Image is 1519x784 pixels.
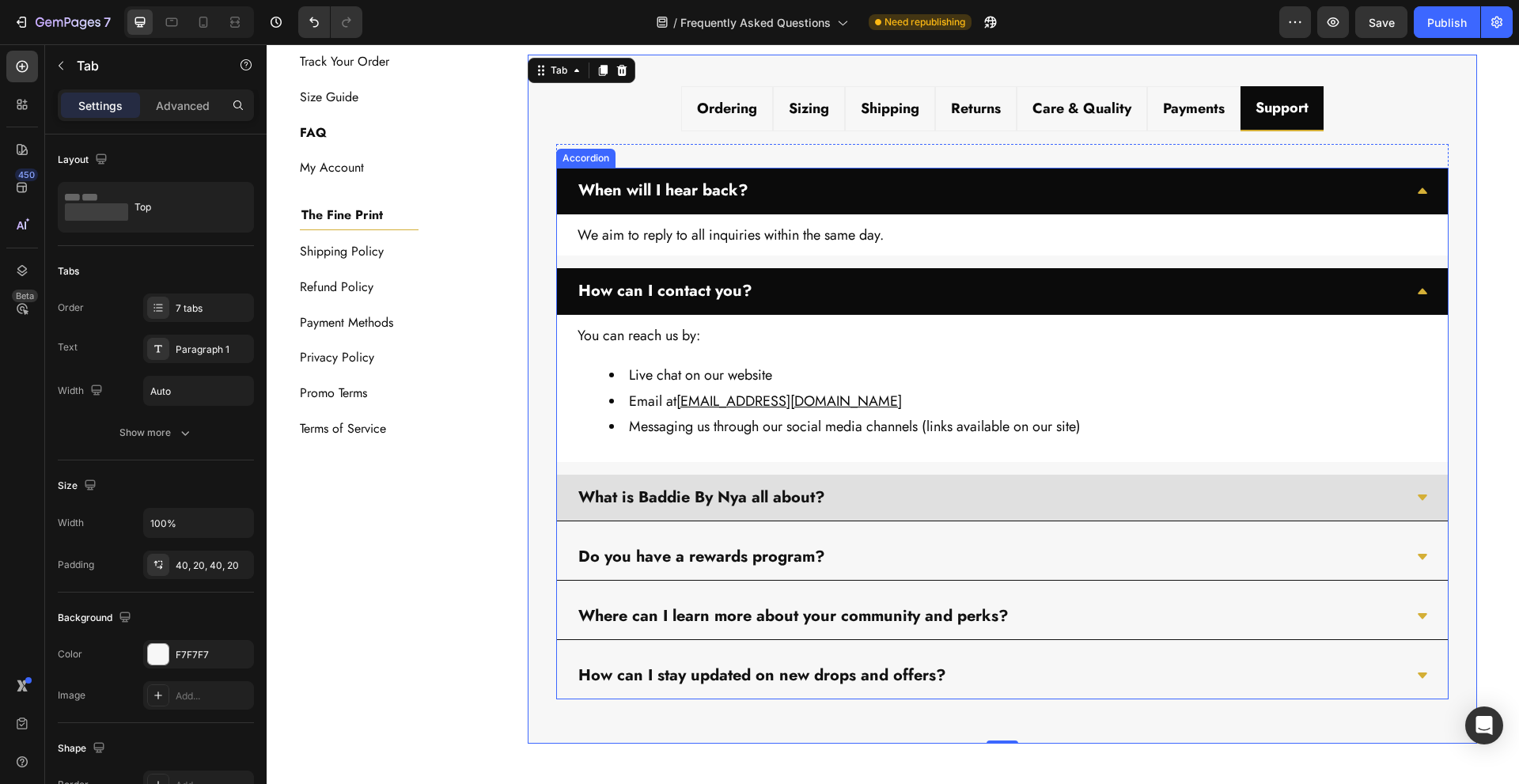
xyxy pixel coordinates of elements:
div: Layout [58,150,111,171]
button: Publish [1414,6,1480,38]
div: Rich Text Editor. Editing area: main [682,49,737,79]
div: Rich Text Editor. Editing area: main [309,555,744,589]
div: Rich Text Editor. Editing area: main [309,130,484,163]
div: Rich Text Editor. Editing area: main [309,277,1162,411]
div: Rich Text Editor. Editing area: main [309,496,561,529]
p: Where can I learn more about your community and perks? [312,558,742,586]
strong: Care & Quality [766,54,865,74]
li: Email at [343,344,1161,369]
div: Text [58,340,78,354]
strong: Returns [684,54,734,74]
span: / [673,14,677,31]
div: Tab [281,19,304,33]
div: Rich Text Editor. Editing area: main [428,49,493,79]
div: 40, 20, 40, 20 [176,559,250,573]
strong: Ordering [430,54,491,74]
span: Save [1369,16,1395,29]
a: [EMAIL_ADDRESS][DOMAIN_NAME] [410,347,635,367]
div: Rich Text Editor. Editing area: main [309,437,561,470]
div: Size [58,475,100,497]
div: Rich Text Editor. Editing area: main [309,615,682,648]
iframe: Design area [267,44,1519,784]
div: Rich Text Editor. Editing area: main [592,49,655,79]
div: 7 tabs [176,301,250,316]
div: Image [58,688,85,703]
p: How can I stay updated on new drops and offers? [312,617,680,646]
p: When will I hear back? [312,132,482,161]
div: 450 [15,169,38,181]
p: 7 [104,13,111,32]
span: Need republishing [885,15,965,29]
div: Color [58,647,82,661]
div: Accordion [293,107,346,121]
div: Width [58,516,84,530]
button: Show more [58,419,254,447]
p: What is Baddie By Nya all about? [312,439,559,468]
strong: Shipping [594,54,653,74]
span: Frequently Asked Questions [680,14,831,31]
input: Auto [144,509,253,537]
div: Order [58,301,84,315]
div: Background [58,608,134,629]
p: How can I contact you? [312,233,486,261]
div: Rich Text Editor. Editing area: main [987,48,1044,78]
input: Auto [144,377,253,405]
li: Live chat on our website [343,318,1161,343]
p: You can reach us by: [311,278,1161,304]
div: Beta [12,290,38,302]
div: Add... [176,689,250,703]
p: We aim to reply to all inquiries within the same day. [311,178,1161,203]
p: Tab [77,56,211,75]
p: Advanced [156,97,210,114]
div: Paragraph 1 [176,343,250,357]
div: Show more [119,425,193,441]
div: Open Intercom Messenger [1465,706,1503,744]
div: Rich Text Editor. Editing area: main [520,49,565,79]
div: Rich Text Editor. Editing area: main [309,230,488,263]
strong: Payments [896,54,958,74]
div: Width [58,381,106,402]
div: Top [134,189,231,225]
div: Publish [1427,14,1467,31]
p: Settings [78,97,123,114]
p: Do you have a rewards program? [312,498,559,527]
div: Padding [58,558,94,572]
div: Rich Text Editor. Editing area: main [763,49,867,79]
li: Messaging us through our social media channels (links available on our site) [343,369,1161,395]
strong: Sizing [522,54,563,74]
div: Shape [58,738,108,759]
strong: Support [989,53,1042,74]
div: Tabs [58,264,79,278]
button: 7 [6,6,118,38]
div: F7F7F7 [176,648,250,662]
div: Undo/Redo [298,6,362,38]
button: Save [1355,6,1407,38]
div: Rich Text Editor. Editing area: main [894,49,960,79]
